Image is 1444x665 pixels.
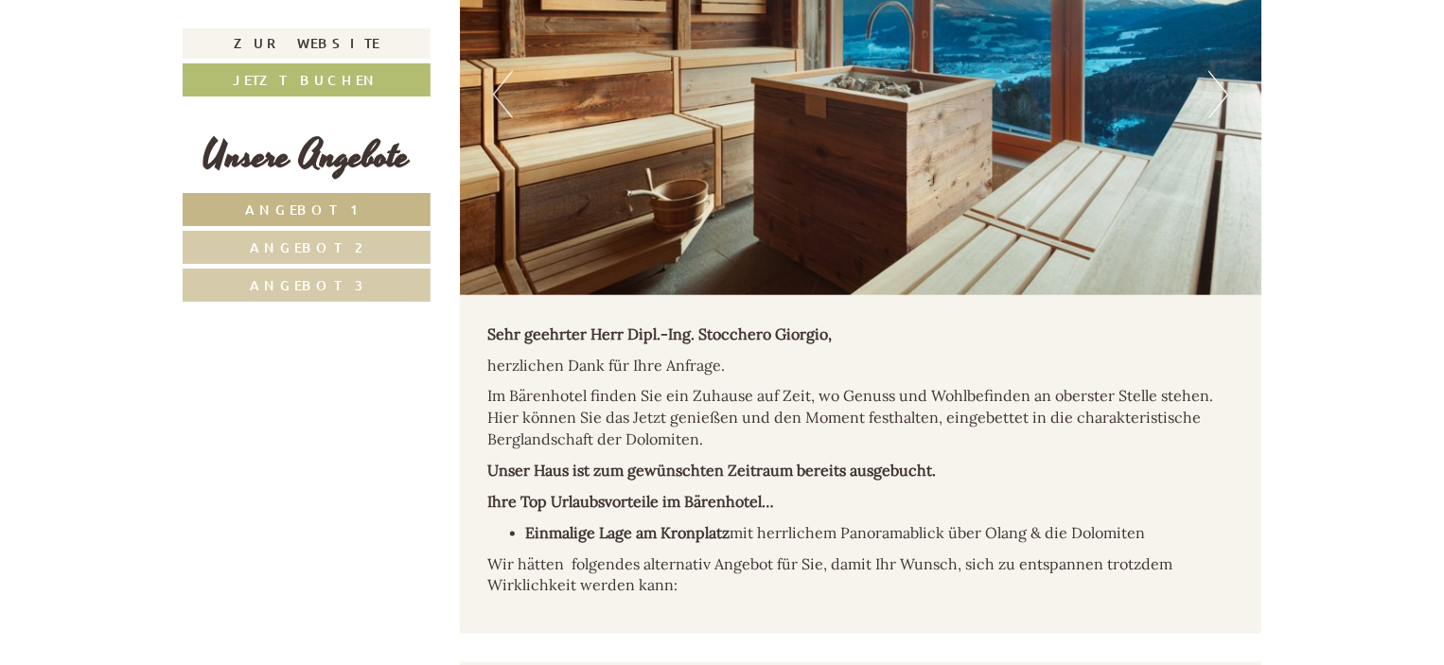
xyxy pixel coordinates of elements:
span: Angebot 1 [246,201,368,219]
p: Wir hätten folgendes alternativ Angebot für Sie, damit Ihr Wunsch, sich zu entspannen trotzdem Wi... [488,553,1234,597]
span: Angebot 2 [251,238,363,256]
strong: Sehr geehrter Herr Dipl.-Ing. Stocchero Giorgio, [488,324,833,343]
li: mit herrlichem Panoramablick über Olang & die Dolomiten [526,522,1234,544]
p: Im Bärenhotel finden Sie ein Zuhause auf Zeit, wo Genuss und Wohlbefinden an oberster Stelle steh... [488,385,1234,450]
button: Next [1208,71,1228,118]
strong: Einmalige Lage am Kronplatz [526,523,731,542]
div: Unsere Angebote [183,130,431,184]
a: Zur Website [183,28,431,59]
a: Jetzt buchen [183,63,431,96]
strong: Unser Haus ist zum gewünschten Zeitraum bereits ausgebucht. [488,461,937,480]
button: Previous [493,71,513,118]
p: herzlichen Dank für Ihre Anfrage. [488,355,1234,376]
strong: Ihre Top Urlaubsvorteile im Bärenhotel… [488,492,775,511]
span: Angebot 3 [250,276,363,294]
